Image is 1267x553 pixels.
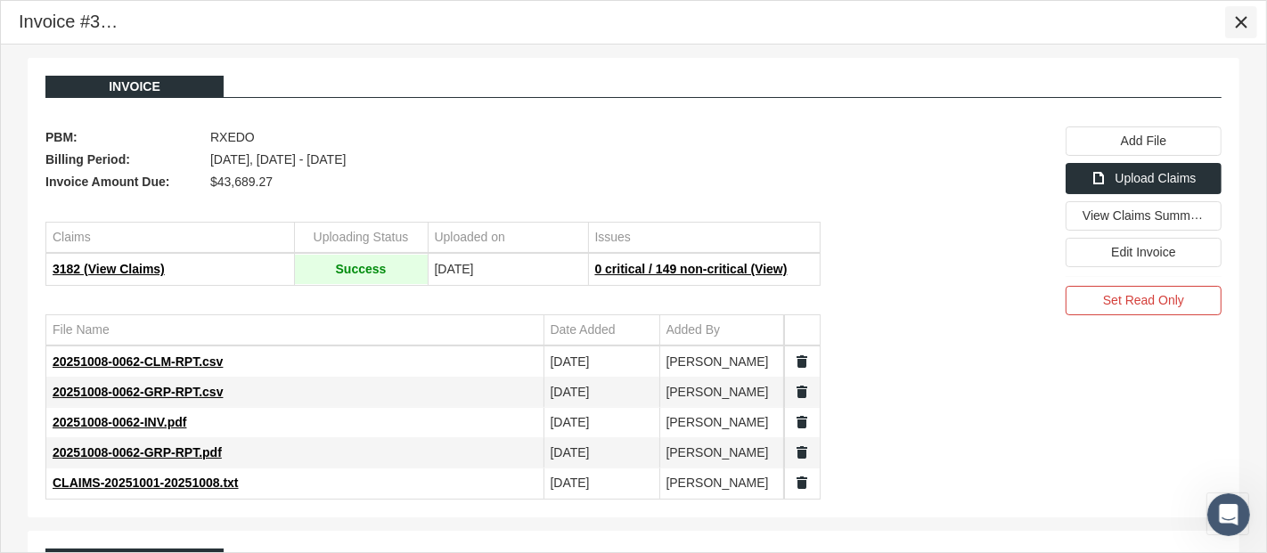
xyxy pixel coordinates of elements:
td: [PERSON_NAME] [659,438,784,468]
span: 20251008-0062-GRP-RPT.pdf [53,445,222,459]
td: [DATE] [544,378,659,408]
td: [PERSON_NAME] [659,408,784,438]
a: Split [794,475,810,491]
td: [PERSON_NAME] [659,468,784,499]
td: Success [294,255,428,285]
td: [PERSON_NAME] [659,378,784,408]
span: View Claims Summary [1083,207,1208,223]
div: Uploading Status [314,229,409,246]
div: Set Read Only [1066,286,1222,315]
td: Column Uploaded on [428,223,588,253]
span: 20251008-0062-CLM-RPT.csv [53,354,223,369]
div: View Claims Summary [1066,201,1222,231]
span: 3182 (View Claims) [53,262,165,276]
div: Uploaded on [435,229,505,246]
div: Data grid [45,314,821,500]
div: Issues [595,229,631,246]
td: [DATE] [544,438,659,468]
span: PBM: [45,126,201,149]
span: RXEDO [210,126,255,149]
td: Column Issues [588,223,820,253]
a: Split [794,384,810,400]
span: Edit Invoice [1111,245,1175,259]
div: Data grid [45,222,821,286]
td: Column Claims [46,223,294,253]
div: Invoice #328 [19,10,119,34]
td: Column Date Added [544,315,659,346]
td: Column Added By [659,315,784,346]
div: Edit Invoice [1066,238,1222,267]
td: [DATE] [544,408,659,438]
span: Invoice Amount Due: [45,171,201,193]
div: File Name [53,321,110,338]
div: Added By [666,321,721,338]
a: Split [794,414,810,430]
span: 20251008-0062-INV.pdf [53,415,186,429]
span: 20251008-0062-GRP-RPT.csv [53,385,223,399]
span: Invoice [109,79,160,94]
td: [PERSON_NAME] [659,347,784,378]
td: Column File Name [46,315,544,346]
span: Add File [1121,134,1166,148]
div: Date Added [551,321,616,338]
span: 0 critical / 149 non-critical (View) [595,262,788,276]
span: Upload Claims [1115,171,1196,185]
div: Upload Claims [1066,163,1222,194]
td: [DATE] [544,347,659,378]
a: Split [794,444,810,460]
div: Add File [1066,126,1222,156]
div: Claims [53,229,91,246]
td: Column Uploading Status [294,223,428,253]
div: Close [1225,6,1257,38]
span: CLAIMS-20251001-20251008.txt [53,476,239,490]
a: Split [794,354,810,370]
span: [DATE], [DATE] - [DATE] [210,149,346,171]
span: Set Read Only [1103,293,1184,307]
iframe: Intercom live chat [1207,493,1250,536]
td: [DATE] [428,255,588,285]
span: Billing Period: [45,149,201,171]
span: $43,689.27 [210,171,273,193]
td: [DATE] [544,468,659,499]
